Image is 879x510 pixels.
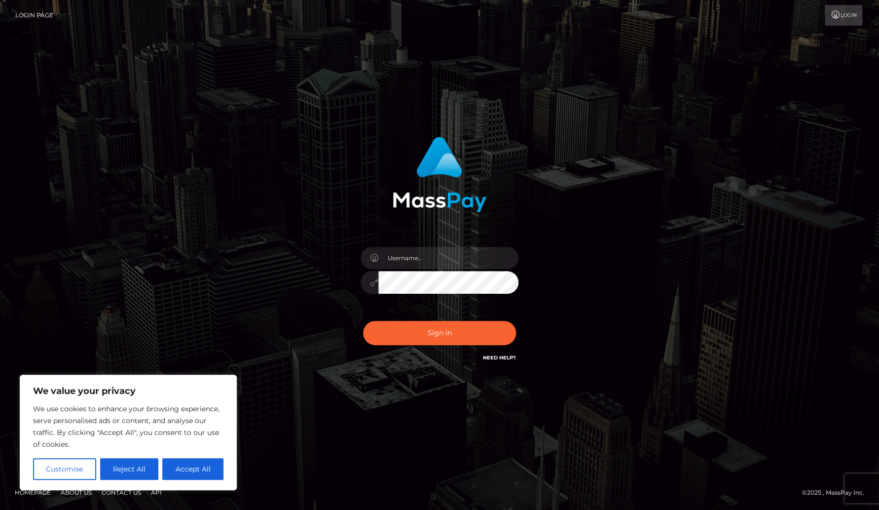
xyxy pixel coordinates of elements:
a: API [147,485,166,500]
button: Reject All [100,458,159,480]
input: Username... [378,247,518,269]
button: Sign in [363,321,516,345]
p: We use cookies to enhance your browsing experience, serve personalised ads or content, and analys... [33,403,223,450]
button: Customise [33,458,96,480]
a: About Us [57,485,96,500]
a: Login [825,5,862,26]
div: © 2025 , MassPay Inc. [802,487,872,498]
a: Need Help? [483,354,516,361]
a: Homepage [11,485,55,500]
img: MassPay Login [393,137,486,212]
p: We value your privacy [33,385,223,397]
div: We value your privacy [20,375,237,490]
a: Login Page [15,5,53,26]
button: Accept All [162,458,223,480]
a: Contact Us [98,485,145,500]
